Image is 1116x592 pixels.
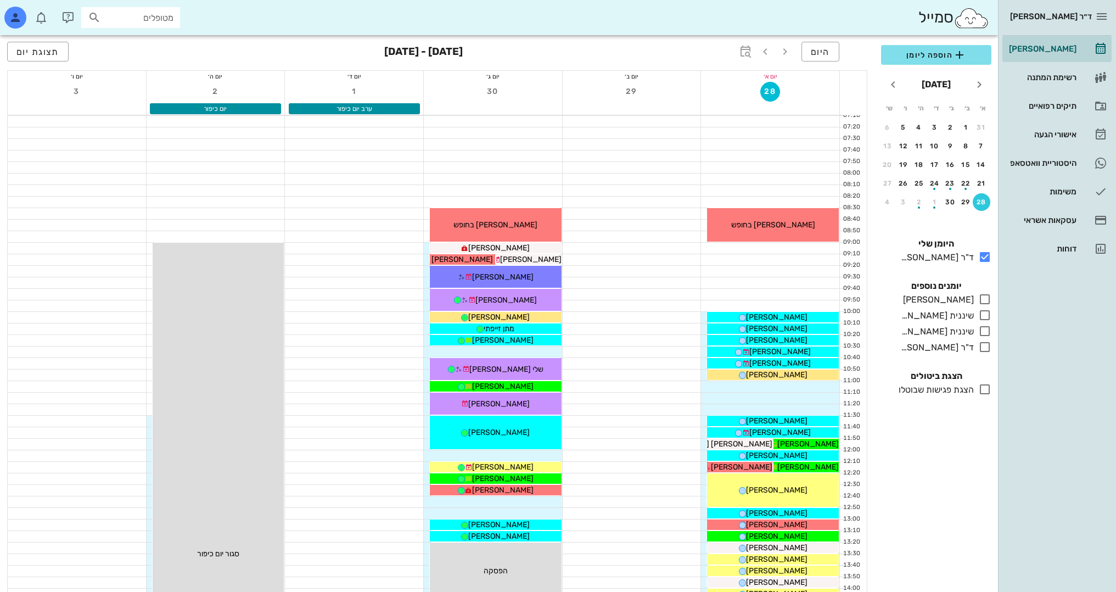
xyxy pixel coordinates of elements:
[895,119,912,136] button: 5
[1007,159,1076,167] div: היסטוריית וואטסאפ
[746,566,807,576] span: [PERSON_NAME]
[926,193,944,211] button: 1
[973,193,990,211] button: 28
[926,142,944,150] div: 10
[960,99,974,118] th: ב׳
[7,42,69,62] button: תצוגת יום
[840,342,862,351] div: 10:30
[777,439,839,449] span: [PERSON_NAME]
[8,71,146,82] div: יום ו׳
[973,161,990,169] div: 14
[469,365,543,374] span: שלי [PERSON_NAME]
[894,383,974,396] div: הצגת פגישות שבוטלו
[895,193,912,211] button: 3
[840,238,862,247] div: 09:00
[484,566,508,576] span: הפסקה
[882,99,896,118] th: ש׳
[811,47,830,57] span: היום
[957,193,975,211] button: 29
[840,515,862,524] div: 13:00
[973,142,990,150] div: 7
[896,341,974,354] div: ד"ר [PERSON_NAME]
[840,192,862,201] div: 08:20
[204,105,227,113] span: יום כיפור
[840,169,862,178] div: 08:00
[941,161,959,169] div: 16
[472,474,534,483] span: [PERSON_NAME]
[879,180,896,187] div: 27
[926,180,944,187] div: 24
[895,175,912,192] button: 26
[881,280,991,293] h4: יומנים נוספים
[840,146,862,155] div: 07:40
[840,388,862,397] div: 11:10
[731,220,815,230] span: [PERSON_NAME] בחופש
[840,307,862,316] div: 10:00
[431,255,493,264] span: [PERSON_NAME]
[973,180,990,187] div: 21
[917,74,955,96] button: [DATE]
[1002,150,1112,176] a: היסטוריית וואטסאפ
[973,156,990,174] button: 14
[344,82,364,102] button: 1
[910,137,928,155] button: 11
[895,124,912,131] div: 5
[879,156,896,174] button: 20
[926,161,944,169] div: 17
[648,439,772,449] span: [PERSON_NAME] [PERSON_NAME]
[483,87,503,96] span: 30
[954,7,989,29] img: SmileCloud logo
[32,9,39,15] span: תג
[840,249,862,259] div: 09:10
[840,180,862,189] div: 08:10
[840,538,862,547] div: 13:20
[746,485,807,495] span: [PERSON_NAME]
[926,124,944,131] div: 3
[16,47,59,57] span: תצוגת יום
[840,284,862,293] div: 09:40
[881,45,991,65] button: הוספה ליומן
[840,330,862,339] div: 10:20
[910,119,928,136] button: 4
[973,198,990,206] div: 28
[881,237,991,250] h4: היומן שלי
[472,485,534,495] span: [PERSON_NAME]
[621,87,641,96] span: 29
[899,293,974,306] div: [PERSON_NAME]
[840,399,862,409] div: 11:20
[896,325,974,338] div: שיננית [PERSON_NAME]
[1002,64,1112,91] a: רשימת המתנה
[941,175,959,192] button: 23
[973,124,990,131] div: 31
[840,445,862,455] div: 12:00
[1007,44,1076,53] div: [PERSON_NAME]
[879,198,896,206] div: 4
[976,99,990,118] th: א׳
[840,457,862,466] div: 12:10
[1007,187,1076,196] div: משימות
[1002,93,1112,119] a: תיקים רפואיים
[197,549,239,559] span: סגור יום כיפור
[563,71,701,82] div: יום ב׳
[881,370,991,383] h4: הצגת ביטולים
[483,82,503,102] button: 30
[929,99,943,118] th: ד׳
[879,137,896,155] button: 13
[890,48,983,62] span: הוספה ליומן
[746,312,807,322] span: [PERSON_NAME]
[746,520,807,529] span: [PERSON_NAME]
[840,203,862,213] div: 08:30
[840,411,862,420] div: 11:30
[746,336,807,345] span: [PERSON_NAME]
[468,520,530,529] span: [PERSON_NAME]
[840,122,862,132] div: 07:20
[926,156,944,174] button: 17
[913,99,928,118] th: ה׳
[205,87,225,96] span: 2
[801,42,839,62] button: היום
[896,309,974,322] div: שיננית [PERSON_NAME]
[761,87,779,96] span: 28
[840,376,862,386] div: 11:00
[957,161,975,169] div: 15
[840,549,862,559] div: 13:30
